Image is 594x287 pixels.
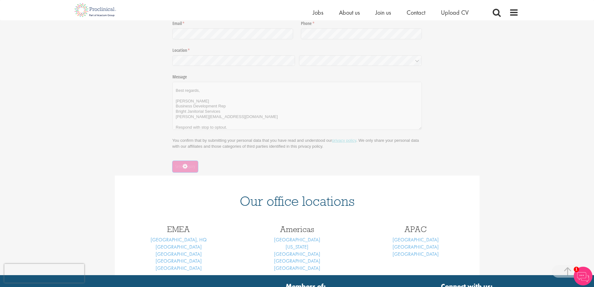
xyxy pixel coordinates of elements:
p: You confirm that by submitting your personal data that you have read and understood our . We only... [172,138,422,149]
a: [GEOGRAPHIC_DATA] [274,251,320,257]
a: [GEOGRAPHIC_DATA] [393,236,439,243]
a: [GEOGRAPHIC_DATA] [393,244,439,250]
a: [GEOGRAPHIC_DATA] [274,258,320,264]
a: Join us [375,8,391,17]
a: Jobs [313,8,323,17]
a: privacy policy [332,138,356,143]
a: [GEOGRAPHIC_DATA] [156,265,202,271]
iframe: reCAPTCHA [4,264,84,283]
a: [GEOGRAPHIC_DATA] [156,251,202,257]
legend: Location [172,45,422,53]
h3: EMEA [124,225,233,233]
a: [GEOGRAPHIC_DATA] [274,236,320,243]
input: Country [299,55,422,66]
a: Upload CV [441,8,469,17]
a: [GEOGRAPHIC_DATA], HQ [151,236,207,243]
a: Contact [407,8,425,17]
a: [GEOGRAPHIC_DATA] [156,258,202,264]
h3: Americas [243,225,352,233]
a: About us [339,8,360,17]
span: 1 [574,267,579,272]
button: Send enquiry [172,161,198,172]
label: Email [172,18,293,27]
label: Message [172,72,422,80]
h1: Our office locations [124,194,470,208]
a: [GEOGRAPHIC_DATA] [393,251,439,257]
a: [US_STATE] [286,244,308,250]
h3: APAC [361,225,470,233]
input: State / Province / Region [172,55,295,66]
a: [GEOGRAPHIC_DATA] [156,244,202,250]
a: [GEOGRAPHIC_DATA] [274,265,320,271]
span: Send enquiry [175,163,195,170]
img: Chatbot [574,267,592,285]
label: Phone [301,18,422,27]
